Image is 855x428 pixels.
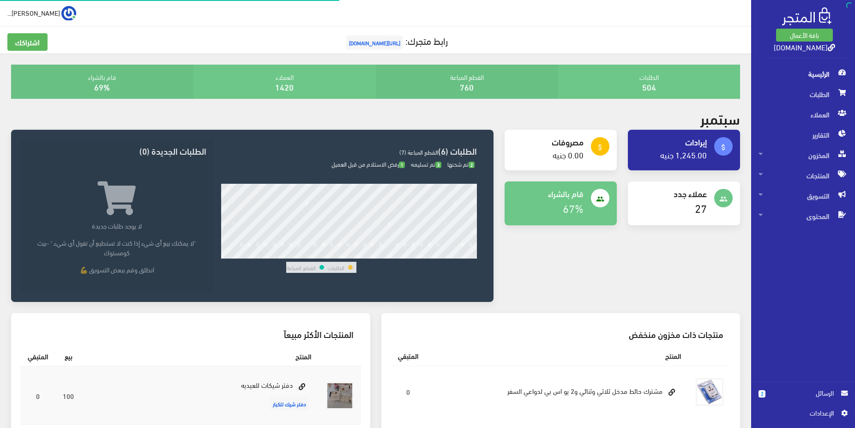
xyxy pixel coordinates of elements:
[221,146,477,155] h3: الطلبات (6)
[419,252,425,259] div: 24
[759,64,848,84] span: الرئيسية
[353,252,360,259] div: 16
[596,143,604,151] i: attach_money
[94,79,110,94] a: 69%
[696,378,723,406] img: mshtrk-hayt-mdkhl-thlathy-othnayy-o2-yo-as-by-ldoaaay-alsfr.jpg
[20,366,55,425] td: 0
[20,346,55,367] th: المتبقي
[399,146,438,157] span: القطع المباعة (7)
[512,137,584,146] h4: مصروفات
[304,252,310,259] div: 10
[426,346,689,366] th: المنتج
[512,189,584,198] h4: قام بالشراء
[751,125,855,145] a: التقارير
[61,6,76,21] img: ...
[642,79,656,94] a: 504
[289,252,292,259] div: 8
[759,408,848,422] a: اﻹعدادات
[751,84,855,104] a: الطلبات
[7,33,48,51] a: اشتراكك
[11,65,193,99] div: قام بالشراء
[447,158,475,169] span: تم شحنها
[426,366,689,418] td: مشترك حائط مدخل ثلاثي وثنائي و2 يو اس بي لدواعي السفر
[751,145,855,165] a: المخزون
[751,206,855,226] a: المحتوى
[776,29,833,42] a: باقة الأعمال
[563,198,584,217] a: 67%
[452,252,458,259] div: 28
[7,6,76,20] a: ... [PERSON_NAME]...
[193,65,376,99] div: العملاء
[719,143,728,151] i: attach_money
[719,195,728,203] i: people
[759,145,848,165] span: المخزون
[635,189,707,198] h4: عملاء جدد
[331,158,405,169] span: رفض الاستلام من قبل العميل
[759,206,848,226] span: المحتوى
[558,65,740,99] div: الطلبات
[240,252,243,259] div: 2
[81,366,319,425] td: دفتر شيكات للعيديه
[391,346,426,366] th: المتبقي
[596,195,604,203] i: people
[386,252,392,259] div: 20
[751,165,855,186] a: المنتجات
[391,366,426,418] td: 0
[326,382,354,410] img: dftr-shykat-llaaydyh.jpg
[700,110,740,126] h2: سبتمبر
[773,388,834,398] span: الرسائل
[286,262,316,273] td: القطع المباعة
[320,252,327,259] div: 12
[270,397,309,410] span: دفتر شيك للكبار
[468,252,474,259] div: 30
[759,388,848,408] a: 2 الرسائل
[774,40,835,54] a: [DOMAIN_NAME]
[337,252,343,259] div: 14
[369,252,376,259] div: 18
[273,252,276,259] div: 6
[435,162,441,169] span: 3
[759,104,848,125] span: العملاء
[469,162,475,169] span: 2
[635,137,707,146] h4: إيرادات
[346,36,403,49] span: [URL][DOMAIN_NAME]
[460,79,474,94] a: 760
[766,408,833,418] span: اﻹعدادات
[759,186,848,206] span: التسويق
[398,330,724,338] h3: منتجات ذات مخزون منخفض
[411,158,441,169] span: تم تسليمه
[759,84,848,104] span: الطلبات
[344,32,448,49] a: رابط متجرك:[URL][DOMAIN_NAME]
[275,79,294,94] a: 1420
[759,165,848,186] span: المنتجات
[28,146,206,155] h3: الطلبات الجديدة (0)
[28,238,206,257] p: "لا يمكنك بيع أي شيء إذا كنت لا تستطيع أن تقول أي شيء." -بيث كومستوك
[81,346,319,367] th: المنتج
[7,7,60,18] span: [PERSON_NAME]...
[28,330,354,338] h3: المنتجات الأكثر مبيعاً
[660,147,707,162] a: 1,245.00 جنيه
[782,7,831,25] img: .
[402,252,409,259] div: 22
[327,262,345,273] td: الطلبات
[751,64,855,84] a: الرئيسية
[759,390,765,398] span: 2
[376,65,558,99] div: القطع المباعة
[28,265,206,274] p: انطلق وقم ببعض التسويق 💪
[28,221,206,230] p: لا يوجد طلبات جديدة
[553,147,584,162] a: 0.00 جنيه
[435,252,441,259] div: 26
[695,198,707,217] a: 27
[55,346,81,367] th: بيع
[751,104,855,125] a: العملاء
[399,162,405,169] span: 1
[256,252,259,259] div: 4
[759,125,848,145] span: التقارير
[55,366,81,425] td: 100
